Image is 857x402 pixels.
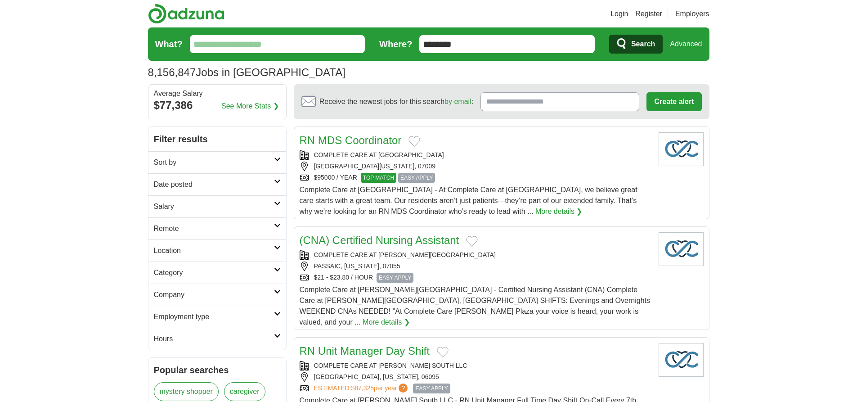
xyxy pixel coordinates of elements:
[377,273,413,283] span: EASY APPLY
[363,317,410,328] a: More details ❯
[148,239,286,262] a: Location
[408,136,420,147] button: Add to favorite jobs
[398,173,435,183] span: EASY APPLY
[148,195,286,217] a: Salary
[300,262,651,271] div: PASSAIC, [US_STATE], 07055
[437,347,449,357] button: Add to favorite jobs
[154,245,274,256] h2: Location
[154,157,274,168] h2: Sort by
[399,384,408,393] span: ?
[413,384,450,393] span: EASY APPLY
[148,66,345,78] h1: Jobs in [GEOGRAPHIC_DATA]
[148,127,286,151] h2: Filter results
[314,384,410,393] a: ESTIMATED:$87,325per year?
[148,151,286,173] a: Sort by
[444,98,471,105] a: by email
[631,35,655,53] span: Search
[300,173,651,183] div: $95000 / YEAR
[154,334,274,344] h2: Hours
[148,173,286,195] a: Date posted
[300,361,651,370] div: COMPLETE CARE AT [PERSON_NAME] SOUTH LLC
[610,9,628,19] a: Login
[361,173,396,183] span: TOP MATCH
[148,306,286,328] a: Employment type
[646,92,701,111] button: Create alert
[300,345,430,357] a: RN Unit Manager Day Shift
[154,289,274,300] h2: Company
[148,64,196,81] span: 8,156,847
[221,101,279,112] a: See More Stats ❯
[535,206,583,217] a: More details ❯
[659,132,704,166] img: Company logo
[379,37,412,51] label: Where?
[675,9,709,19] a: Employers
[300,186,637,215] span: Complete Care at [GEOGRAPHIC_DATA] - At Complete Care at [GEOGRAPHIC_DATA], we believe great care...
[148,217,286,239] a: Remote
[300,372,651,382] div: [GEOGRAPHIC_DATA], [US_STATE], 06095
[154,97,281,113] div: $77,386
[300,134,402,146] a: RN MDS Coordinator
[300,234,459,246] a: (CNA) Certified Nursing Assistant
[351,384,374,392] span: $87,325
[659,343,704,377] img: Company logo
[659,232,704,266] img: Company logo
[609,35,663,54] button: Search
[466,236,478,247] button: Add to favorite jobs
[148,328,286,350] a: Hours
[300,273,651,283] div: $21 - $23.80 / HOUR
[635,9,662,19] a: Register
[154,267,274,278] h2: Category
[670,35,702,53] a: Advanced
[300,150,651,160] div: COMPLETE CARE AT [GEOGRAPHIC_DATA]
[148,4,224,24] img: Adzuna logo
[154,312,274,322] h2: Employment type
[154,179,274,190] h2: Date posted
[148,262,286,284] a: Category
[154,223,274,234] h2: Remote
[319,96,473,107] span: Receive the newest jobs for this search :
[300,286,650,326] span: Complete Care at [PERSON_NAME][GEOGRAPHIC_DATA] - Certified Nursing Assistant (CNA) Complete Care...
[224,382,265,401] a: caregiver
[154,382,219,401] a: mystery shopper
[155,37,183,51] label: What?
[154,201,274,212] h2: Salary
[148,284,286,306] a: Company
[154,90,281,97] div: Average Salary
[300,250,651,260] div: COMPLETE CARE AT [PERSON_NAME][GEOGRAPHIC_DATA]
[154,363,281,377] h2: Popular searches
[300,162,651,171] div: [GEOGRAPHIC_DATA][US_STATE], 07009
